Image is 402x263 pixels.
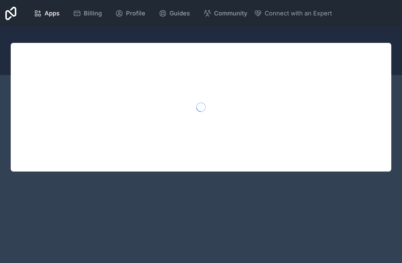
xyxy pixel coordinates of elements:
[214,9,247,18] span: Community
[68,6,107,21] a: Billing
[254,9,332,18] button: Connect with an Expert
[28,6,65,21] a: Apps
[45,9,60,18] span: Apps
[265,9,332,18] span: Connect with an Expert
[170,9,190,18] span: Guides
[126,9,145,18] span: Profile
[153,6,195,21] a: Guides
[84,9,102,18] span: Billing
[110,6,151,21] a: Profile
[198,6,253,21] a: Community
